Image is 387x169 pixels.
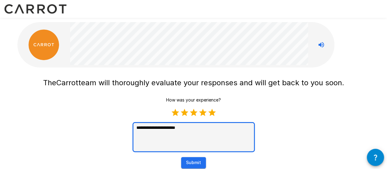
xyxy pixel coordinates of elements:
p: How was your experience? [166,97,221,103]
span: Carrot [56,78,78,87]
span: team will thoroughly evaluate your responses and will get back to you soon. [78,78,344,87]
img: carrot_logo.png [28,29,59,60]
button: Stop reading questions aloud [315,39,327,51]
span: The [43,78,56,87]
button: Submit [181,157,206,168]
